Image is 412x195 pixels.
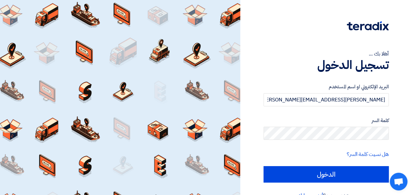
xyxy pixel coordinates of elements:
[264,83,389,91] label: البريد الإلكتروني او اسم المستخدم
[264,117,389,124] label: كلمة السر
[264,166,389,183] input: الدخول
[347,150,389,158] a: هل نسيت كلمة السر؟
[390,173,407,190] div: Open chat
[264,58,389,72] h1: تسجيل الدخول
[264,93,389,106] input: أدخل بريد العمل الإلكتروني او اسم المستخدم الخاص بك ...
[347,21,389,31] img: Teradix logo
[264,50,389,58] div: أهلا بك ...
